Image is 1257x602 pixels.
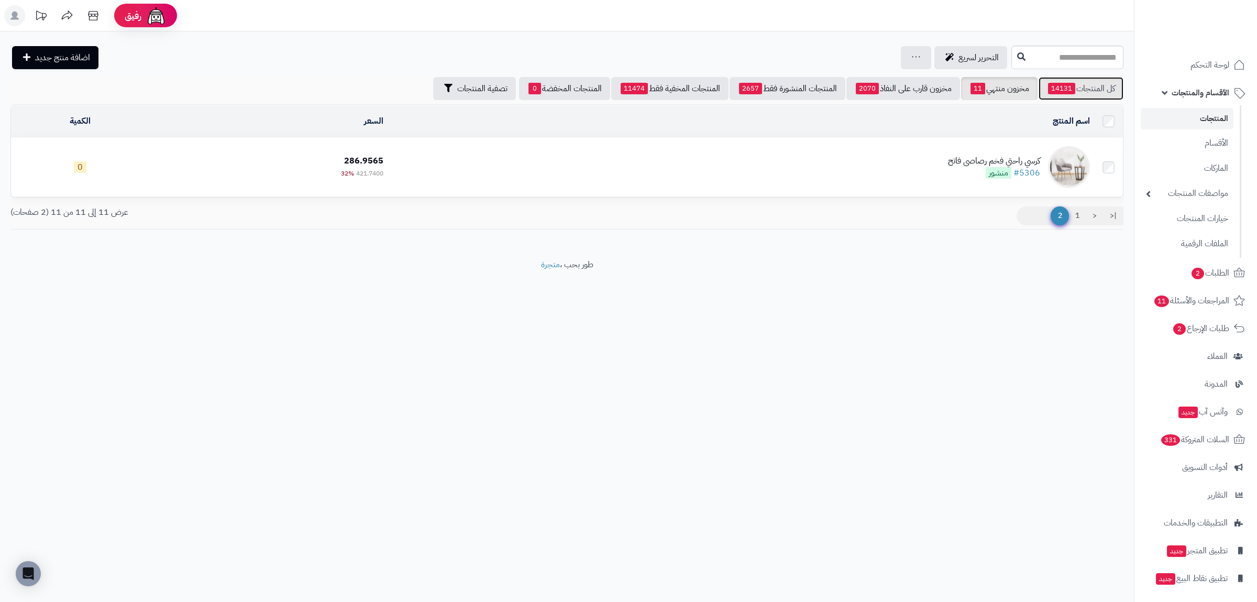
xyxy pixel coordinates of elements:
[70,115,91,127] a: الكمية
[1207,349,1228,364] span: العملاء
[1141,427,1251,452] a: السلات المتروكة331
[1141,316,1251,341] a: طلبات الإرجاع2
[1141,260,1251,286] a: الطلبات2
[1051,206,1069,225] span: 2
[28,5,54,29] a: تحديثات المنصة
[971,83,985,94] span: 11
[125,9,141,22] span: رفيق
[1141,455,1251,480] a: أدوات التسويق
[1141,233,1233,255] a: الملفات الرقمية
[35,51,90,64] span: اضافة منتج جديد
[16,561,41,586] div: Open Intercom Messenger
[1172,85,1229,100] span: الأقسام والمنتجات
[1013,167,1040,179] a: #5306
[1166,543,1228,558] span: تطبيق المتجر
[1141,108,1233,129] a: المنتجات
[1164,516,1228,530] span: التطبيقات والخدمات
[364,115,383,127] a: السعر
[541,258,560,271] a: متجرة
[519,77,610,100] a: المنتجات المخفضة0
[1153,293,1229,308] span: المراجعات والأسئلة
[1141,288,1251,313] a: المراجعات والأسئلة11
[433,77,516,100] button: تصفية المنتجات
[1186,26,1247,48] img: logo-2.png
[1141,538,1251,563] a: تطبيق المتجرجديد
[1141,483,1251,508] a: التقارير
[948,155,1040,167] div: كرسي راحتي فخم رصاصى فاتح
[1048,83,1075,94] span: 14131
[611,77,729,100] a: المنتجات المخفية فقط11474
[1156,573,1175,585] span: جديد
[1141,566,1251,591] a: تطبيق نقاط البيعجديد
[1141,132,1233,155] a: الأقسام
[856,83,879,94] span: 2070
[74,161,86,173] span: 0
[1086,206,1104,225] a: <
[12,46,98,69] a: اضافة منتج جديد
[1068,206,1086,225] a: 1
[1141,182,1233,205] a: مواصفات المنتجات
[1178,407,1198,418] span: جديد
[344,155,383,167] span: 286.9565
[1141,510,1251,535] a: التطبيقات والخدمات
[1141,399,1251,424] a: وآتس آبجديد
[739,83,762,94] span: 2657
[1053,115,1090,127] a: اسم المنتج
[341,169,354,178] span: 32%
[1208,488,1228,502] span: التقارير
[146,5,167,26] img: ai-face.png
[621,83,648,94] span: 11474
[1141,52,1251,78] a: لوحة التحكم
[1205,377,1228,391] span: المدونة
[986,167,1011,179] span: منشور
[1155,571,1228,586] span: تطبيق نقاط البيع
[356,169,383,178] span: 421.7400
[1141,207,1233,230] a: خيارات المنتجات
[1039,77,1123,100] a: كل المنتجات14131
[730,77,845,100] a: المنتجات المنشورة فقط2657
[1103,206,1123,225] a: |<
[1154,295,1169,307] span: 11
[1160,432,1229,447] span: السلات المتروكة
[1182,460,1228,475] span: أدوات التسويق
[1161,434,1181,445] span: 331
[1190,58,1229,72] span: لوحة التحكم
[1173,323,1186,334] span: 2
[3,206,567,218] div: عرض 11 إلى 11 من 11 (2 صفحات)
[1141,157,1233,180] a: الماركات
[1048,146,1090,188] img: كرسي راحتي فخم رصاصى فاتح
[934,46,1007,69] a: التحرير لسريع
[846,77,960,100] a: مخزون قارب على النفاذ2070
[1167,545,1186,557] span: جديد
[1192,267,1204,279] span: 2
[528,83,541,94] span: 0
[1141,371,1251,397] a: المدونة
[1141,344,1251,369] a: العملاء
[958,51,999,64] span: التحرير لسريع
[1190,266,1229,280] span: الطلبات
[1177,404,1228,419] span: وآتس آب
[961,77,1038,100] a: مخزون منتهي11
[457,82,508,95] span: تصفية المنتجات
[1172,321,1229,336] span: طلبات الإرجاع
